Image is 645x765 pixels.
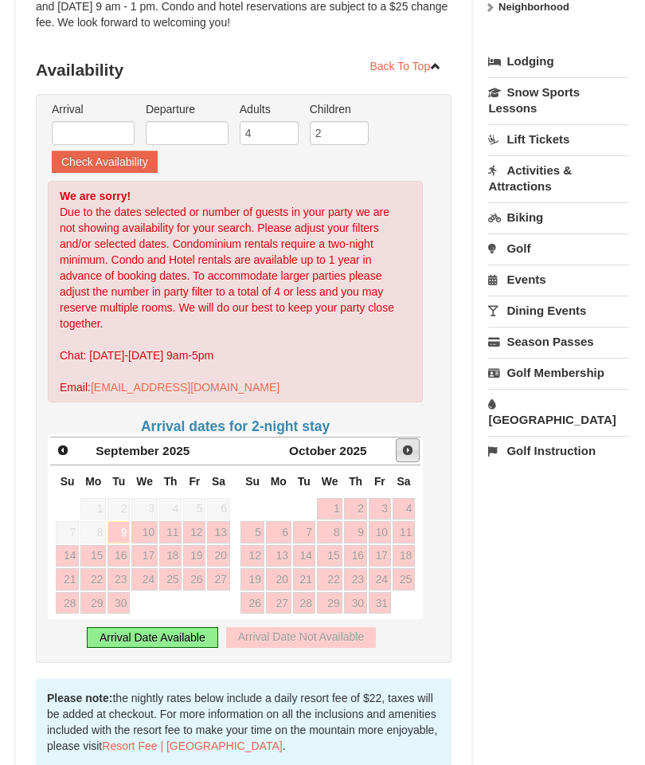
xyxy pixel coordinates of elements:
a: 14 [293,545,315,567]
span: 8 [80,521,106,543]
a: 18 [159,545,182,567]
a: 19 [183,545,205,567]
a: 9 [107,521,130,543]
span: Wednesday [322,475,338,488]
a: 3 [369,498,391,520]
a: 17 [369,545,391,567]
a: 29 [317,592,343,614]
a: 22 [317,568,343,590]
span: Sunday [245,475,260,488]
span: Friday [189,475,200,488]
a: 15 [317,545,343,567]
a: 28 [56,592,79,614]
a: 25 [393,568,415,590]
a: Golf [488,233,629,263]
span: Friday [374,475,385,488]
strong: Please note: [47,692,112,704]
a: 28 [293,592,315,614]
span: 2 [107,498,130,520]
a: 12 [183,521,205,543]
a: 30 [107,592,130,614]
strong: We are sorry! [60,190,131,202]
a: 27 [266,592,291,614]
a: 7 [293,521,315,543]
a: 14 [56,545,79,567]
a: Golf Instruction [488,436,629,465]
span: Saturday [397,475,411,488]
a: 23 [107,568,130,590]
a: 25 [159,568,182,590]
span: 3 [131,498,158,520]
a: 24 [369,568,391,590]
a: Resort Fee | [GEOGRAPHIC_DATA] [102,739,282,752]
a: Prev [52,439,74,461]
a: 5 [240,521,264,543]
a: 26 [240,592,264,614]
a: 20 [266,568,291,590]
a: 19 [240,568,264,590]
a: [EMAIL_ADDRESS][DOMAIN_NAME] [91,381,279,394]
a: Golf Membership [488,358,629,387]
a: 12 [240,545,264,567]
a: 2 [344,498,366,520]
a: 4 [393,498,415,520]
span: October [289,444,336,457]
a: 16 [107,545,130,567]
a: 24 [131,568,158,590]
a: 30 [344,592,366,614]
a: 22 [80,568,106,590]
a: Biking [488,202,629,232]
a: 8 [317,521,343,543]
a: 10 [131,521,158,543]
span: Tuesday [298,475,311,488]
a: 11 [393,521,415,543]
label: Arrival [52,101,135,117]
span: Thursday [164,475,178,488]
h4: Arrival dates for 2-night stay [48,418,423,434]
h3: Availability [36,54,451,86]
a: 1 [317,498,343,520]
a: Lodging [488,47,629,76]
a: 11 [159,521,182,543]
div: Arrival Date Available [87,627,218,648]
span: 5 [183,498,205,520]
a: 15 [80,545,106,567]
a: 29 [80,592,106,614]
label: Departure [146,101,229,117]
a: Back To Top [359,54,451,78]
a: Dining Events [488,296,629,325]
a: 27 [207,568,229,590]
span: 7 [56,521,79,543]
a: 9 [344,521,366,543]
a: 10 [369,521,391,543]
a: 6 [266,521,291,543]
a: Season Passes [488,327,629,356]
a: 21 [56,568,79,590]
span: Next [401,444,414,457]
span: Saturday [212,475,225,488]
label: Adults [240,101,299,117]
span: 1 [80,498,106,520]
span: September [96,444,159,457]
span: Tuesday [112,475,125,488]
a: Next [396,438,420,462]
span: Sunday [61,475,75,488]
a: Events [488,265,629,294]
div: Due to the dates selected or number of guests in your party we are not showing availability for y... [48,181,423,402]
span: Wednesday [136,475,153,488]
span: 6 [207,498,229,520]
a: 26 [183,568,205,590]
a: 13 [207,521,229,543]
span: Monday [85,475,101,488]
label: Children [310,101,369,117]
a: 13 [266,545,291,567]
a: 17 [131,545,158,567]
div: the nightly rates below include a daily resort fee of $22, taxes will be added at checkout. For m... [36,679,451,765]
span: Thursday [349,475,362,488]
span: 2025 [339,444,366,457]
a: Activities & Attractions [488,155,629,201]
span: 4 [159,498,182,520]
a: [GEOGRAPHIC_DATA] [488,389,629,434]
a: 18 [393,545,415,567]
a: Lift Tickets [488,124,629,154]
